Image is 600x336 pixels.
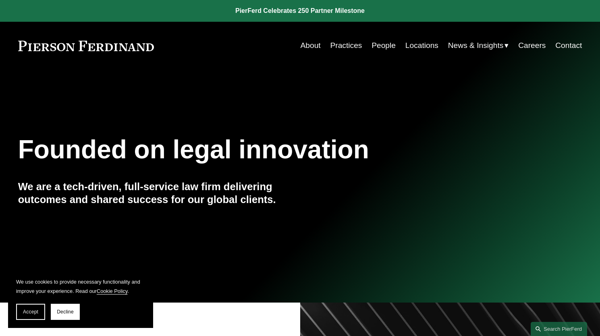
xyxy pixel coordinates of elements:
[372,38,396,53] a: People
[51,304,80,320] button: Decline
[18,135,488,164] h1: Founded on legal innovation
[405,38,438,53] a: Locations
[301,38,321,53] a: About
[97,288,128,294] a: Cookie Policy
[555,38,582,53] a: Contact
[448,39,504,53] span: News & Insights
[518,38,546,53] a: Careers
[531,322,587,336] a: Search this site
[18,180,300,206] h4: We are a tech-driven, full-service law firm delivering outcomes and shared success for our global...
[16,277,145,296] p: We use cookies to provide necessary functionality and improve your experience. Read our .
[16,304,45,320] button: Accept
[330,38,362,53] a: Practices
[23,309,38,315] span: Accept
[57,309,74,315] span: Decline
[8,269,153,328] section: Cookie banner
[448,38,509,53] a: folder dropdown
